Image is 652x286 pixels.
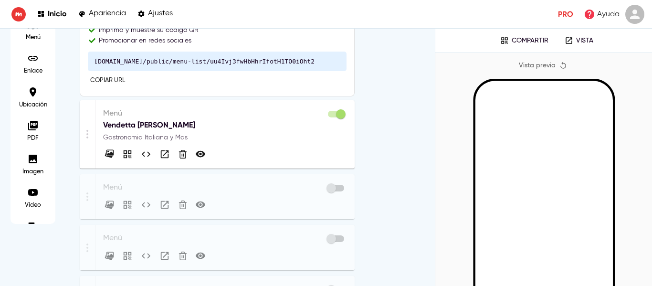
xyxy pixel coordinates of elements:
[88,74,127,88] button: Copiar URL
[177,199,189,211] button: Eliminar Menú
[558,9,573,20] p: Pro
[558,33,600,48] a: Vista
[99,25,199,35] p: Imprima y muestre su código QR
[194,148,207,161] button: Hacer privado
[99,36,191,45] p: Promocionar en redes sociales
[103,119,347,131] p: Vendetta [PERSON_NAME]
[19,201,47,210] p: Vídeo
[597,9,620,20] p: Ayuda
[512,37,548,45] p: Compartir
[90,75,125,86] span: Copiar URL
[37,8,67,21] a: Inicio
[581,6,622,23] a: Ayuda
[139,198,153,212] button: Código integrado
[89,9,126,18] p: Apariencia
[19,101,47,109] p: Ubicación
[121,148,134,161] button: Compartir
[158,198,171,212] button: Vista
[19,33,47,42] p: Menú
[158,249,171,263] button: Vista
[139,249,153,263] button: Código integrado
[121,198,134,212] button: Compartir
[177,148,189,160] button: Eliminar Menú
[158,148,171,161] button: Vista
[139,148,153,161] button: Código integrado
[103,233,347,244] p: Menú
[103,133,347,142] p: Gastronomia Italiana y Mas
[177,250,189,262] button: Eliminar Menú
[576,37,593,45] p: Vista
[194,249,207,263] button: Hacer privado
[121,249,134,263] button: Compartir
[194,198,207,212] button: Hacer privado
[48,9,67,18] p: Inicio
[494,33,555,48] button: Compartir
[137,8,173,21] a: Ajustes
[19,134,47,143] p: PDF
[148,9,173,18] p: Ajustes
[88,52,347,71] pre: [DOMAIN_NAME]/public/menu-list/uu4Ivj3fwHbHhrIfotH1TO0iOht2
[19,67,47,75] p: Enlace
[78,8,126,21] a: Apariencia
[103,108,347,119] p: Menú
[19,168,47,176] p: Imagen
[103,182,347,193] p: Menú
